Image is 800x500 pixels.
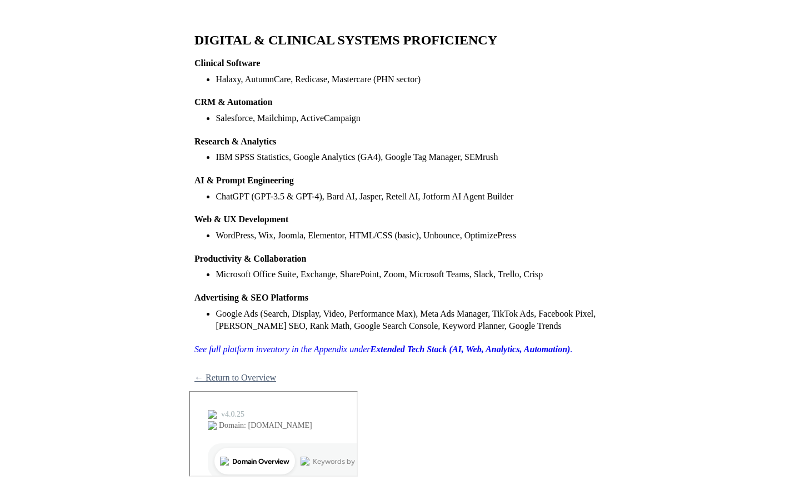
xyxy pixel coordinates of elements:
[216,191,606,203] li: ChatGPT (GPT-3.5 & GPT-4), Bard AI, Jasper, Retell AI, Jotform AI Agent Builder
[30,64,39,73] img: tab_domain_overview_orange.svg
[194,136,606,148] p: Research & Analytics
[194,292,606,304] p: Advertising & SEO Platforms
[216,73,606,86] li: Halaxy, AutumnCare, Redicase, Mastercare (PHN sector)
[18,18,27,27] img: logo_orange.svg
[216,308,606,333] li: Google Ads (Search, Display, Video, Performance Max), Meta Ads Manager, TikTok Ads, Facebook Pixe...
[216,268,606,281] li: Microsoft Office Suite, Exchange, SharePoint, Zoom, Microsoft Teams, Slack, Trello, Crisp
[31,18,54,27] div: v 4.0.25
[111,64,119,73] img: tab_keywords_by_traffic_grey.svg
[194,96,606,108] p: CRM & Automation
[194,344,572,354] a: See full platform inventory in the Appendix underExtended Tech Stack (AI, Web, Analytics, Automat...
[29,29,122,38] div: Domain: [DOMAIN_NAME]
[194,373,276,382] a: ← Return to Overview
[371,344,571,354] strong: Extended Tech Stack (AI, Web, Analytics, Automation)
[194,213,606,226] p: Web & UX Development
[194,32,606,48] h1: DIGITAL & CLINICAL SYSTEMS PROFICIENCY
[216,229,606,242] li: WordPress, Wix, Joomla, Elementor, HTML/CSS (basic), Unbounce, OptimizePress
[18,29,27,38] img: website_grey.svg
[194,253,606,265] p: Productivity & Collaboration
[194,344,572,354] em: See full platform inventory in the Appendix under .
[42,66,99,73] div: Domain Overview
[194,57,606,69] p: Clinical Software
[216,151,606,163] li: IBM SPSS Statistics, Google Analytics (GA4), Google Tag Manager, SEMrush
[123,66,187,73] div: Keywords by Traffic
[216,112,606,124] li: Salesforce, Mailchimp, ActiveCampaign
[194,174,606,187] p: AI & Prompt Engineering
